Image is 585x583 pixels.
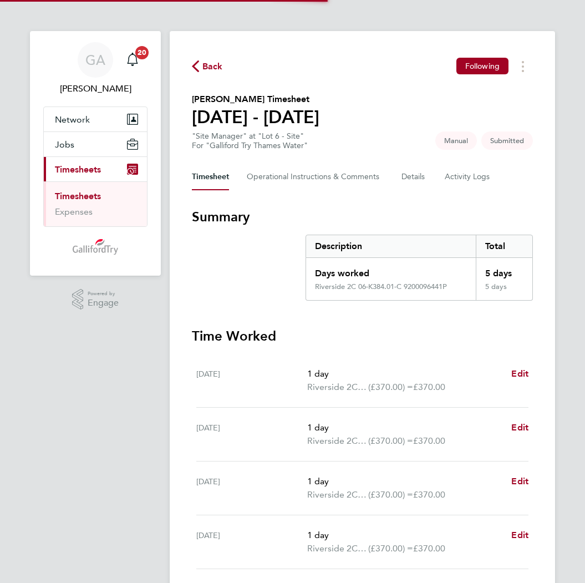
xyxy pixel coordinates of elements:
[88,298,119,308] span: Engage
[72,289,119,310] a: Powered byEngage
[511,529,528,542] a: Edit
[192,59,223,73] button: Back
[196,367,307,394] div: [DATE]
[85,53,105,67] span: GA
[511,476,528,486] span: Edit
[55,139,74,150] span: Jobs
[401,164,427,190] button: Details
[476,235,532,257] div: Total
[513,58,533,75] button: Timesheets Menu
[368,489,413,500] span: (£370.00) =
[307,381,368,394] span: Riverside 2C 06-K384.01-C 9200096441P
[306,235,533,301] div: Summary
[306,258,476,282] div: Days worked
[368,382,413,392] span: (£370.00) =
[481,131,533,150] span: This timesheet is Submitted.
[307,488,368,501] span: Riverside 2C 06-K384.01-C 9200096441P
[73,238,119,256] img: gallifordtry-logo-retina.png
[413,382,445,392] span: £370.00
[476,282,532,300] div: 5 days
[511,421,528,434] a: Edit
[44,181,147,226] div: Timesheets
[511,422,528,433] span: Edit
[43,82,147,95] span: Gary Attwell
[307,367,503,381] p: 1 day
[511,530,528,540] span: Edit
[445,164,491,190] button: Activity Logs
[43,42,147,95] a: GA[PERSON_NAME]
[476,258,532,282] div: 5 days
[315,282,447,291] div: Riverside 2C 06-K384.01-C 9200096441P
[456,58,508,74] button: Following
[55,191,101,201] a: Timesheets
[196,475,307,501] div: [DATE]
[435,131,477,150] span: This timesheet was manually created.
[192,106,319,128] h1: [DATE] - [DATE]
[44,132,147,156] button: Jobs
[306,235,476,257] div: Description
[30,31,161,276] nav: Main navigation
[307,529,503,542] p: 1 day
[44,107,147,131] button: Network
[307,475,503,488] p: 1 day
[511,368,528,379] span: Edit
[55,114,90,125] span: Network
[192,208,533,226] h3: Summary
[55,164,101,175] span: Timesheets
[196,529,307,555] div: [DATE]
[413,435,445,446] span: £370.00
[511,367,528,381] a: Edit
[202,60,223,73] span: Back
[247,164,384,190] button: Operational Instructions & Comments
[413,489,445,500] span: £370.00
[192,141,308,150] div: For "Galliford Try Thames Water"
[192,93,319,106] h2: [PERSON_NAME] Timesheet
[413,543,445,554] span: £370.00
[192,164,229,190] button: Timesheet
[465,61,500,71] span: Following
[135,46,149,59] span: 20
[192,131,308,150] div: "Site Manager" at "Lot 6 - Site"
[43,238,147,256] a: Go to home page
[44,157,147,181] button: Timesheets
[196,421,307,448] div: [DATE]
[307,542,368,555] span: Riverside 2C 06-K384.01-C 9200096441P
[121,42,144,78] a: 20
[88,289,119,298] span: Powered by
[307,421,503,434] p: 1 day
[511,475,528,488] a: Edit
[368,543,413,554] span: (£370.00) =
[192,327,533,345] h3: Time Worked
[55,206,93,217] a: Expenses
[307,434,368,448] span: Riverside 2C 06-K384.01-C 9200096441P
[368,435,413,446] span: (£370.00) =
